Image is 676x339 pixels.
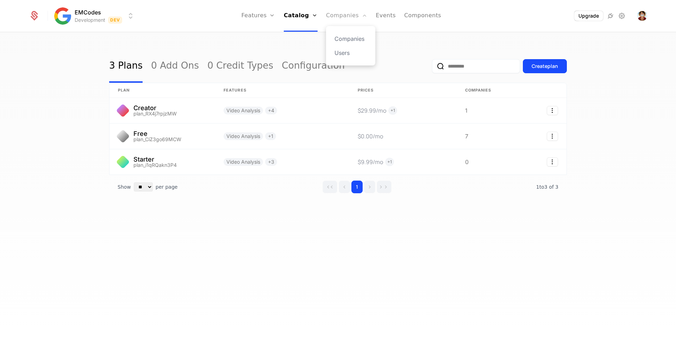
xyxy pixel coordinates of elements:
[334,34,367,43] a: Companies
[323,181,392,193] div: Page navigation
[134,182,153,192] select: Select page size
[349,83,457,98] th: Prices
[215,83,349,98] th: Features
[523,59,567,73] button: Createplan
[618,12,626,20] a: Settings
[56,8,135,24] button: Select environment
[457,83,513,98] th: Companies
[339,181,350,193] button: Go to previous page
[606,12,615,20] a: Integrations
[323,181,337,193] button: Go to first page
[377,181,392,193] button: Go to last page
[75,17,105,24] div: Development
[207,50,273,83] a: 0 Credit Types
[118,183,131,190] span: Show
[151,50,199,83] a: 0 Add Ons
[109,175,567,199] div: Table pagination
[547,132,558,141] button: Select action
[532,63,558,70] div: Create plan
[536,184,555,190] span: 1 to 3 of
[334,49,367,57] a: Users
[637,11,647,21] button: Open user button
[156,183,178,190] span: per page
[108,17,123,24] span: Dev
[364,181,375,193] button: Go to next page
[282,50,345,83] a: Configuration
[109,50,143,83] a: 3 Plans
[547,157,558,167] button: Select action
[109,83,215,98] th: plan
[54,7,71,25] img: EMCodes
[547,106,558,115] button: Select action
[351,181,363,193] button: Go to page 1
[574,11,603,21] button: Upgrade
[536,184,558,190] span: 3
[637,11,647,21] img: Echlas Malik
[75,8,101,17] span: EMCodes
